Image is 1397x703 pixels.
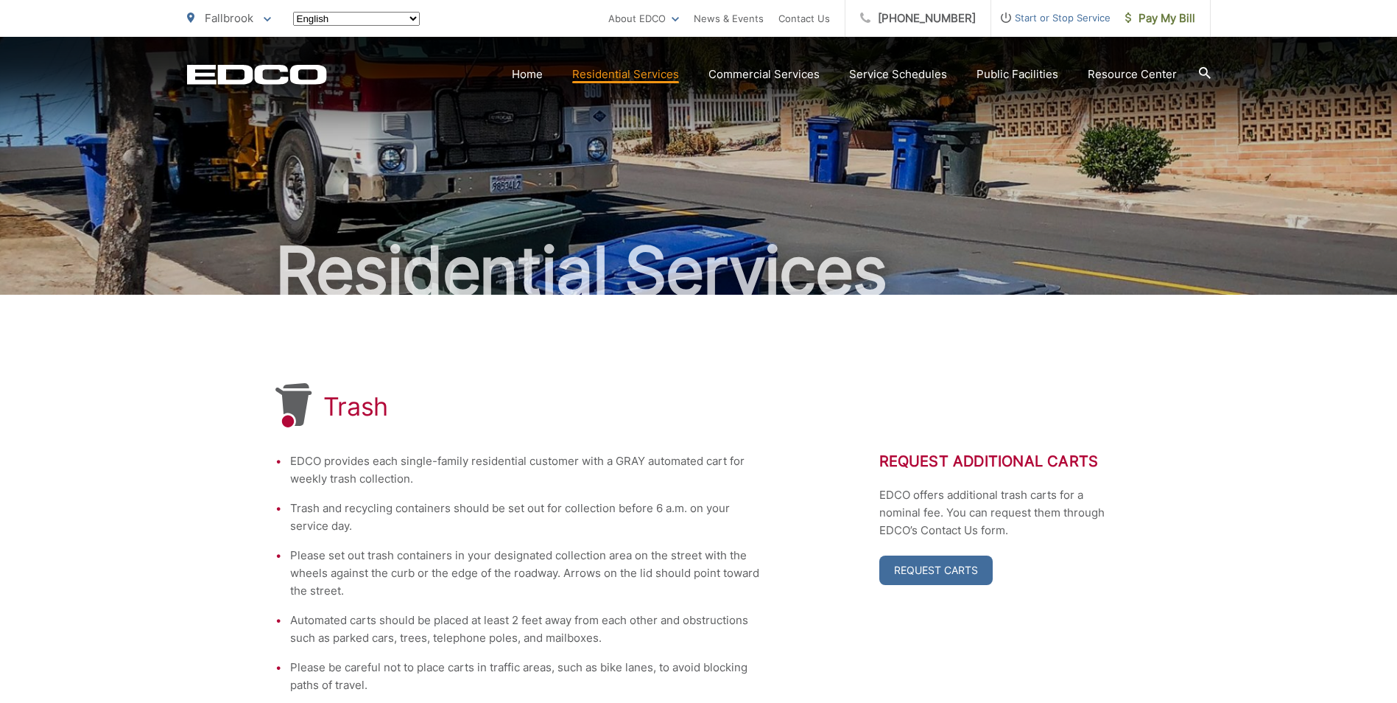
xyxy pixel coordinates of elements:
a: Resource Center [1088,66,1177,83]
h2: Residential Services [187,234,1211,308]
a: Service Schedules [849,66,947,83]
a: About EDCO [608,10,679,27]
a: Residential Services [572,66,679,83]
a: Home [512,66,543,83]
li: Please be careful not to place carts in traffic areas, such as bike lanes, to avoid blocking path... [290,659,761,694]
li: Trash and recycling containers should be set out for collection before 6 a.m. on your service day. [290,500,761,535]
h1: Trash [323,392,389,422]
a: Contact Us [778,10,830,27]
li: Automated carts should be placed at least 2 feet away from each other and obstructions such as pa... [290,612,761,647]
h2: Request Additional Carts [879,452,1122,470]
p: EDCO offers additional trash carts for a nominal fee. You can request them through EDCO’s Contact... [879,486,1122,539]
a: News & Events [694,10,764,27]
select: Select a language [293,12,420,26]
a: Commercial Services [708,66,820,83]
a: Public Facilities [977,66,1058,83]
a: Request Carts [879,556,993,585]
li: Please set out trash containers in your designated collection area on the street with the wheels ... [290,547,761,600]
li: EDCO provides each single-family residential customer with a GRAY automated cart for weekly trash... [290,452,761,488]
span: Pay My Bill [1125,10,1195,27]
a: EDCD logo. Return to the homepage. [187,64,327,85]
span: Fallbrook [205,11,253,25]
